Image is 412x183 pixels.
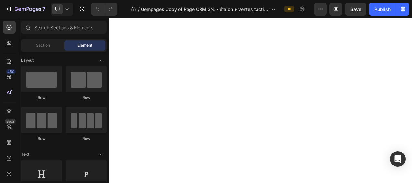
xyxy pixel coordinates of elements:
[345,3,366,16] button: Save
[96,55,107,66] span: Toggle open
[6,69,16,74] div: 450
[21,57,34,63] span: Layout
[66,136,107,141] div: Row
[138,6,140,13] span: /
[5,119,16,124] div: Beta
[77,43,92,48] span: Element
[109,18,412,183] iframe: Design area
[374,6,391,13] div: Publish
[91,3,117,16] div: Undo/Redo
[141,6,269,13] span: Gempages Copy of Page CRM 3% - étalon + ventes tactiques octobre
[96,149,107,160] span: Toggle open
[21,95,62,101] div: Row
[42,5,45,13] p: 7
[21,152,29,157] span: Text
[3,3,48,16] button: 7
[350,6,361,12] span: Save
[21,136,62,141] div: Row
[369,3,396,16] button: Publish
[66,95,107,101] div: Row
[36,43,50,48] span: Section
[21,21,107,34] input: Search Sections & Elements
[390,151,406,167] div: Open Intercom Messenger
